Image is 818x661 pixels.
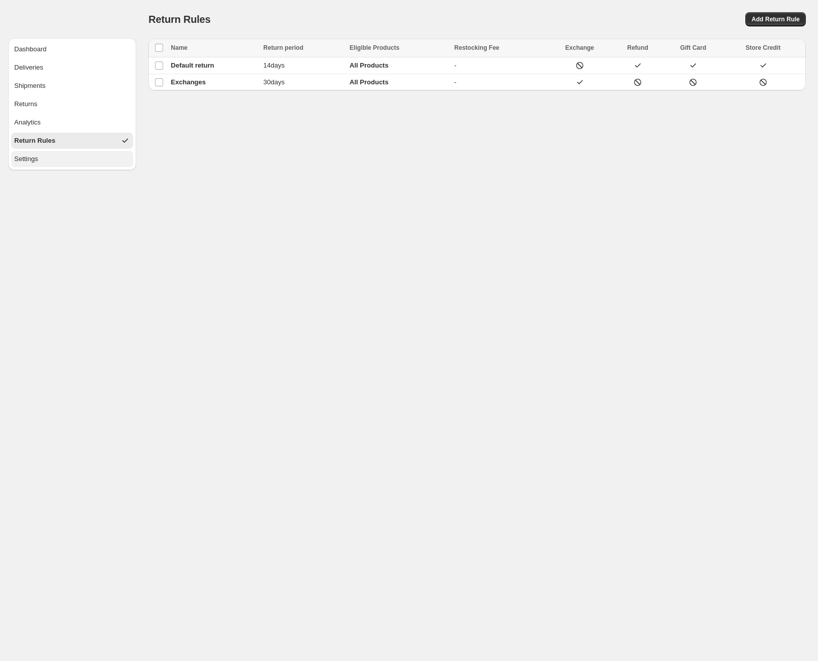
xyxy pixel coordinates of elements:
[11,133,133,149] button: Return Rules
[11,114,133,131] button: Analytics
[350,61,389,69] strong: All Products
[451,74,547,91] td: -
[14,62,43,73] div: Deliveries
[14,136,55,146] div: Return Rules
[745,12,806,26] button: Add Return Rule
[14,117,41,128] div: Analytics
[745,44,780,51] span: Store Credit
[14,44,47,54] div: Dashboard
[14,154,38,164] div: Settings
[11,78,133,94] button: Shipments
[680,44,706,51] span: Gift Card
[627,44,648,51] span: Refund
[11,41,133,57] button: Dashboard
[171,61,214,69] span: Default return
[171,44,187,51] span: Name
[11,59,133,76] button: Deliveries
[263,61,285,69] span: 14 days
[451,57,547,74] td: -
[14,81,45,91] div: Shipments
[11,151,133,167] button: Settings
[751,15,800,23] span: Add Return Rule
[565,44,594,51] span: Exchange
[14,99,38,109] div: Returns
[454,44,499,51] span: Restocking Fee
[11,96,133,112] button: Returns
[263,44,303,51] span: Return period
[171,78,206,86] span: Exchanges
[263,78,285,86] span: 30 days
[350,44,399,51] span: Eligible Products
[350,78,389,86] strong: All Products
[148,14,210,25] span: Return Rules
